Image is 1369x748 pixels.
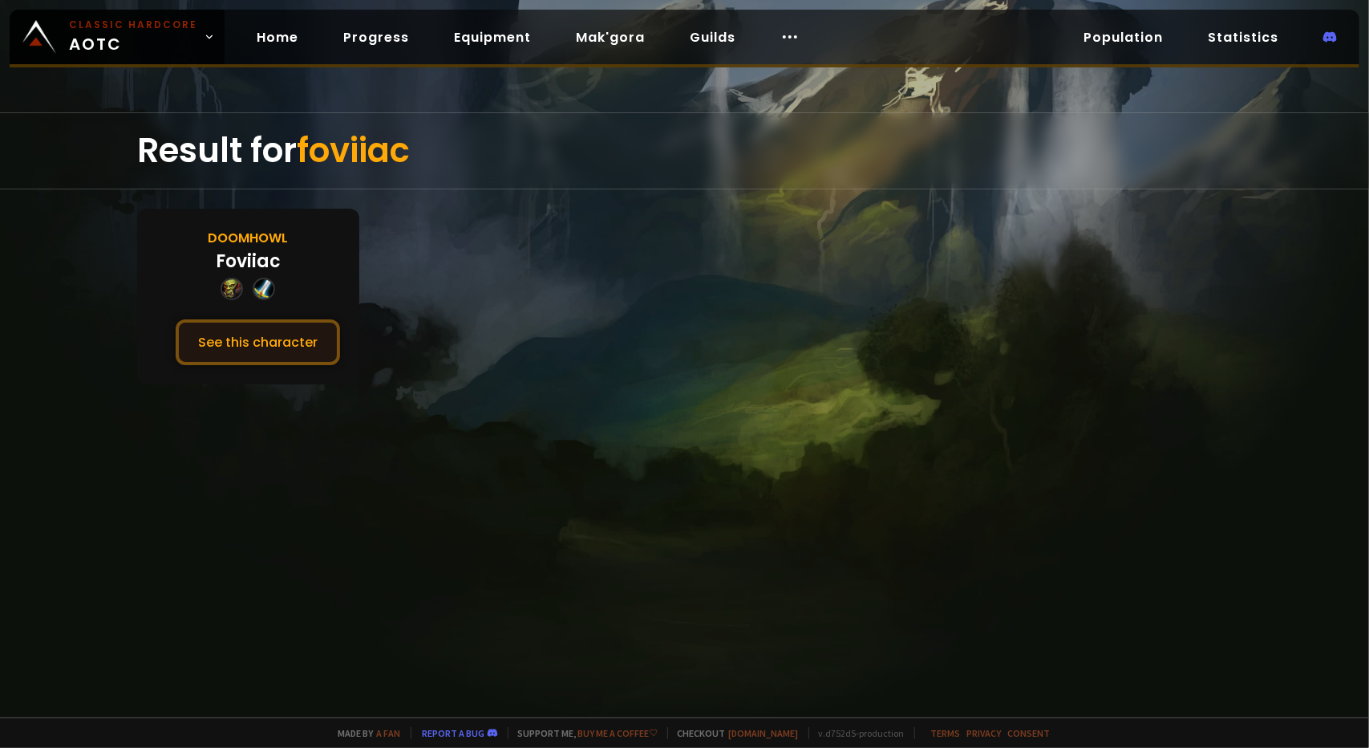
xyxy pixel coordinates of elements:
[508,727,658,739] span: Support me,
[441,21,544,54] a: Equipment
[1195,21,1291,54] a: Statistics
[216,248,281,274] div: Foviiac
[10,10,225,64] a: Classic HardcoreAOTC
[1008,727,1051,739] a: Consent
[667,727,799,739] span: Checkout
[1071,21,1176,54] a: Population
[244,21,311,54] a: Home
[423,727,485,739] a: Report a bug
[329,727,401,739] span: Made by
[729,727,799,739] a: [DOMAIN_NAME]
[137,113,1233,189] div: Result for
[69,18,197,32] small: Classic Hardcore
[297,127,410,174] span: foviiac
[808,727,905,739] span: v. d752d5 - production
[677,21,748,54] a: Guilds
[578,727,658,739] a: Buy me a coffee
[69,18,197,56] span: AOTC
[563,21,658,54] a: Mak'gora
[176,319,340,365] button: See this character
[931,727,961,739] a: Terms
[330,21,422,54] a: Progress
[208,228,288,248] div: Doomhowl
[377,727,401,739] a: a fan
[967,727,1002,739] a: Privacy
